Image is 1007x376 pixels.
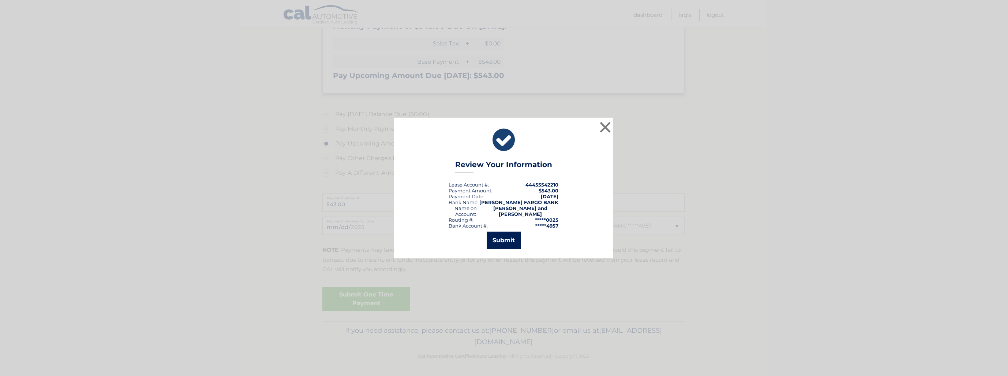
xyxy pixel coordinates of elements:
[449,223,488,229] div: Bank Account #:
[455,160,552,173] h3: Review Your Information
[449,199,479,205] div: Bank Name:
[449,188,493,193] div: Payment Amount:
[487,232,521,249] button: Submit
[449,193,484,199] div: :
[525,182,558,188] strong: 44455542210
[539,188,558,193] span: $543.00
[493,205,547,217] strong: [PERSON_NAME] and [PERSON_NAME]
[541,193,558,199] span: [DATE]
[449,217,473,223] div: Routing #:
[449,193,483,199] span: Payment Date
[449,205,483,217] div: Name on Account:
[598,120,613,134] button: ×
[449,182,489,188] div: Lease Account #:
[479,199,558,205] strong: [PERSON_NAME] FARGO BANK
